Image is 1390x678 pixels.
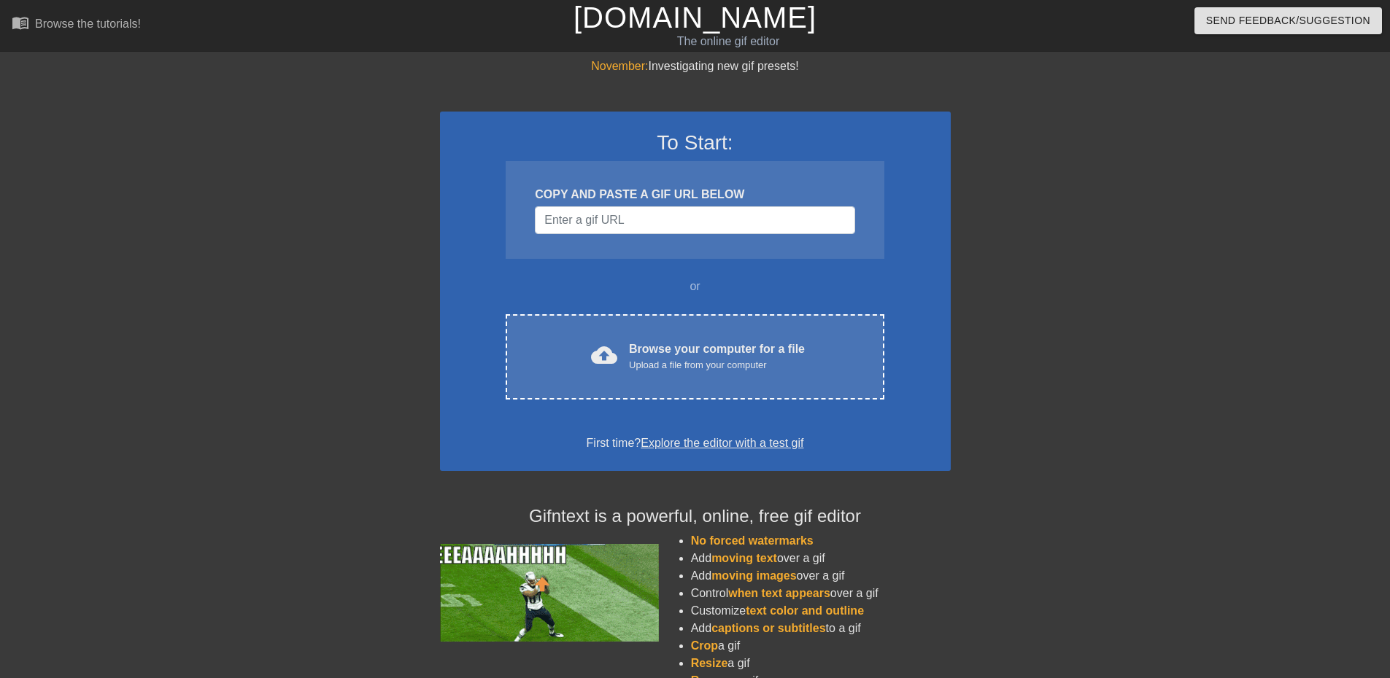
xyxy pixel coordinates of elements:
[35,17,141,30] div: Browse the tutorials!
[459,130,932,155] h3: To Start:
[728,587,830,599] span: when text appears
[691,585,951,602] li: Control over a gif
[12,14,141,36] a: Browse the tutorials!
[440,506,951,527] h4: Gifntext is a powerful, online, free gif editor
[641,437,803,449] a: Explore the editor with a test gif
[1206,12,1370,30] span: Send Feedback/Suggestion
[440,544,659,642] img: football_small.gif
[1194,7,1382,34] button: Send Feedback/Suggestion
[691,637,951,655] li: a gif
[691,657,728,669] span: Resize
[711,552,777,564] span: moving text
[574,1,816,34] a: [DOMAIN_NAME]
[471,33,986,50] div: The online gif editor
[691,639,718,652] span: Crop
[629,340,805,373] div: Browse your computer for a file
[535,206,854,234] input: Username
[478,278,913,295] div: or
[591,60,648,72] span: November:
[591,342,617,368] span: cloud_upload
[711,569,796,582] span: moving images
[711,622,825,634] span: captions or subtitles
[746,604,864,617] span: text color and outline
[691,534,814,547] span: No forced watermarks
[535,186,854,203] div: COPY AND PASTE A GIF URL BELOW
[440,58,951,75] div: Investigating new gif presets!
[691,567,951,585] li: Add over a gif
[629,358,805,373] div: Upload a file from your computer
[691,620,951,637] li: Add to a gif
[691,550,951,567] li: Add over a gif
[691,655,951,672] li: a gif
[12,14,29,31] span: menu_book
[459,435,932,452] div: First time?
[691,602,951,620] li: Customize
